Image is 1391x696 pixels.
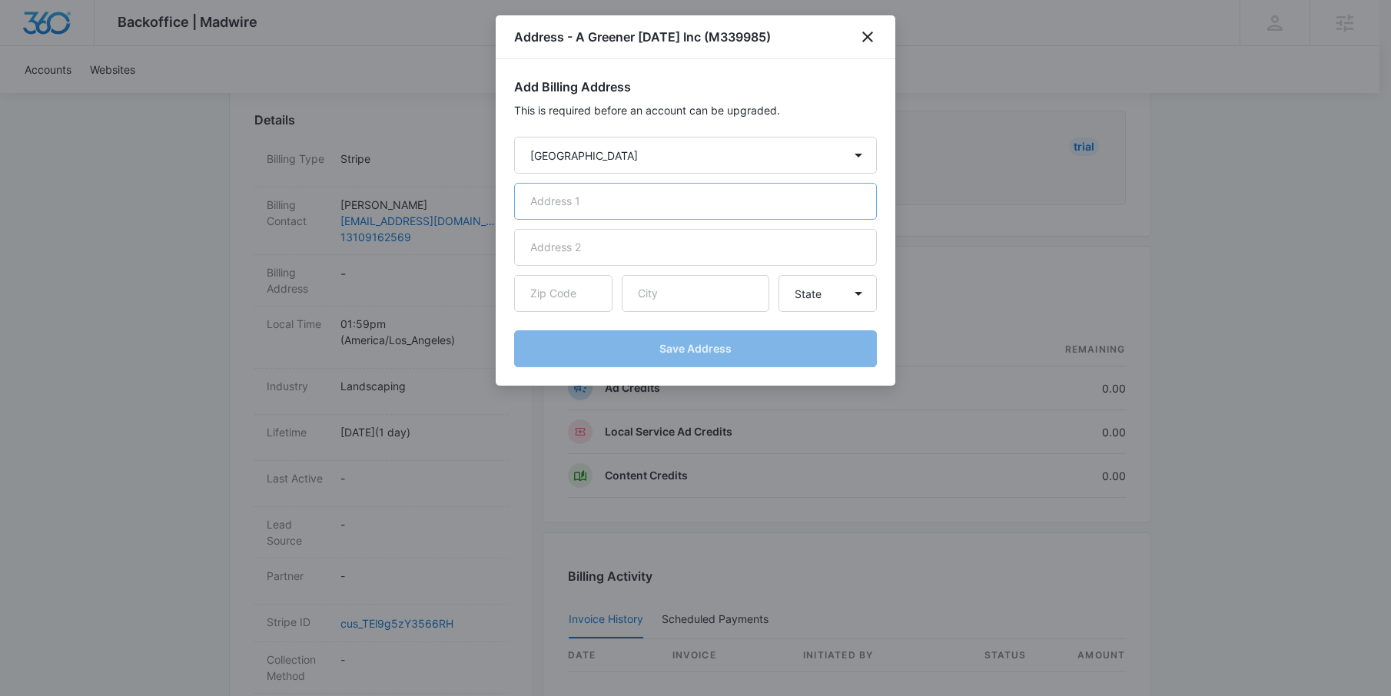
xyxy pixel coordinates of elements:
[514,183,877,220] input: Address 1
[622,275,769,312] input: City
[514,275,613,312] input: Zip Code
[514,229,877,266] input: Address 2
[514,78,877,96] h2: Add Billing Address
[514,28,771,46] h1: Address - A Greener [DATE] Inc (M339985)
[514,102,877,118] p: This is required before an account can be upgraded.
[858,28,877,46] button: close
